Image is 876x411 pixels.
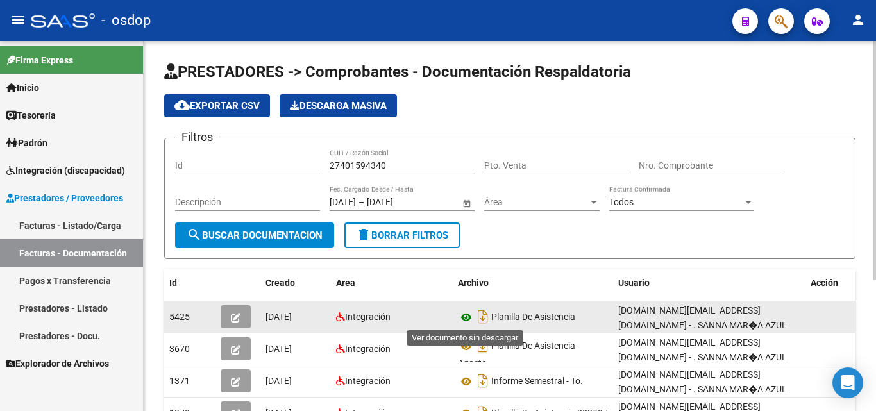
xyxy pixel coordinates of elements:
[169,376,190,386] span: 1371
[187,230,323,241] span: Buscar Documentacion
[850,12,866,28] mat-icon: person
[330,197,356,208] input: Fecha inicio
[290,100,387,112] span: Descarga Masiva
[6,108,56,122] span: Tesorería
[805,269,870,297] datatable-header-cell: Acción
[187,227,202,242] mat-icon: search
[164,63,631,81] span: PRESTADORES -> Comprobantes - Documentación Respaldatoria
[174,100,260,112] span: Exportar CSV
[453,269,613,297] datatable-header-cell: Archivo
[6,164,125,178] span: Integración (discapacidad)
[10,12,26,28] mat-icon: menu
[336,278,355,288] span: Area
[280,94,397,117] button: Descarga Masiva
[460,196,473,210] button: Open calendar
[174,97,190,113] mat-icon: cloud_download
[618,305,787,330] span: [DOMAIN_NAME][EMAIL_ADDRESS][DOMAIN_NAME] - . SANNA MAR�A AZUL
[265,278,295,288] span: Creado
[175,222,334,248] button: Buscar Documentacion
[491,376,583,387] span: Informe Semestral - To.
[169,278,177,288] span: Id
[484,197,588,208] span: Área
[811,278,838,288] span: Acción
[6,81,39,95] span: Inicio
[344,222,460,248] button: Borrar Filtros
[618,278,650,288] span: Usuario
[6,356,109,371] span: Explorador de Archivos
[169,344,190,354] span: 3670
[618,337,787,362] span: [DOMAIN_NAME][EMAIL_ADDRESS][DOMAIN_NAME] - . SANNA MAR�A AZUL
[832,367,863,398] div: Open Intercom Messenger
[164,94,270,117] button: Exportar CSV
[260,269,331,297] datatable-header-cell: Creado
[618,369,787,394] span: [DOMAIN_NAME][EMAIL_ADDRESS][DOMAIN_NAME] - . SANNA MAR�A AZUL
[609,197,634,207] span: Todos
[345,376,391,386] span: Integración
[356,227,371,242] mat-icon: delete
[345,312,391,322] span: Integración
[265,344,292,354] span: [DATE]
[169,312,190,322] span: 5425
[345,344,391,354] span: Integración
[358,197,364,208] span: –
[475,371,491,391] i: Descargar documento
[367,197,430,208] input: Fecha fin
[458,341,580,369] span: Planilla De Asistencia - Agosto
[613,269,805,297] datatable-header-cell: Usuario
[280,94,397,117] app-download-masive: Descarga masiva de comprobantes (adjuntos)
[265,312,292,322] span: [DATE]
[164,269,215,297] datatable-header-cell: Id
[475,335,491,356] i: Descargar documento
[101,6,151,35] span: - osdop
[491,312,575,323] span: Planilla De Asistencia
[6,136,47,150] span: Padrón
[175,128,219,146] h3: Filtros
[6,191,123,205] span: Prestadores / Proveedores
[265,376,292,386] span: [DATE]
[475,306,491,327] i: Descargar documento
[458,278,489,288] span: Archivo
[331,269,453,297] datatable-header-cell: Area
[356,230,448,241] span: Borrar Filtros
[6,53,73,67] span: Firma Express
